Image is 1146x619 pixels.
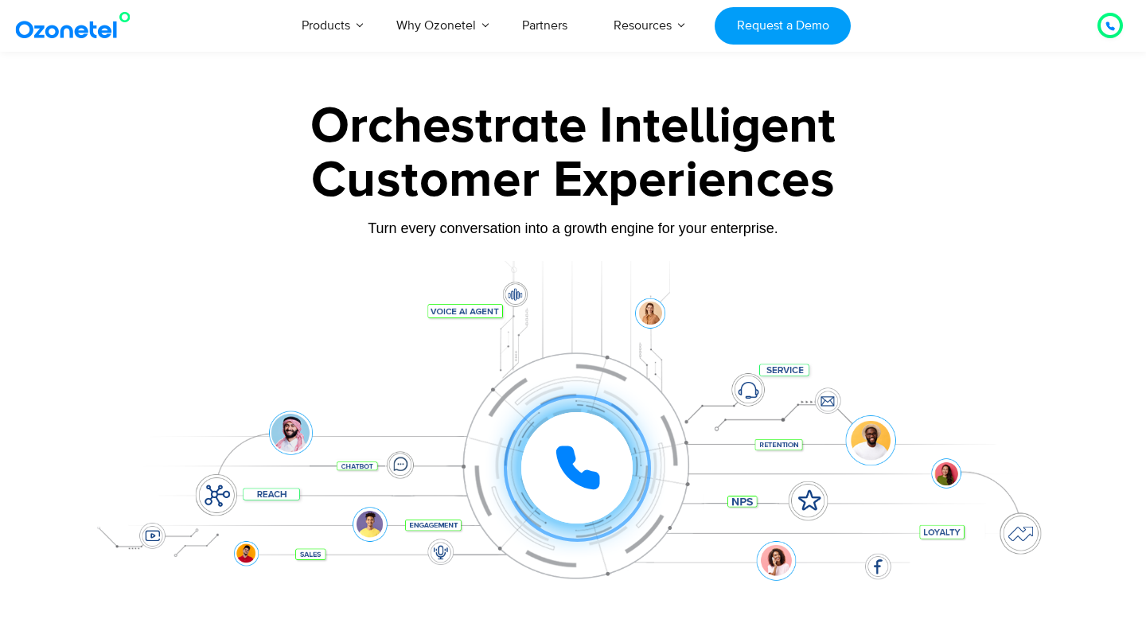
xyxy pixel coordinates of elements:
[76,101,1070,152] div: Orchestrate Intelligent
[76,220,1070,237] div: Turn every conversation into a growth engine for your enterprise.
[76,142,1070,219] div: Customer Experiences
[715,7,851,45] a: Request a Demo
